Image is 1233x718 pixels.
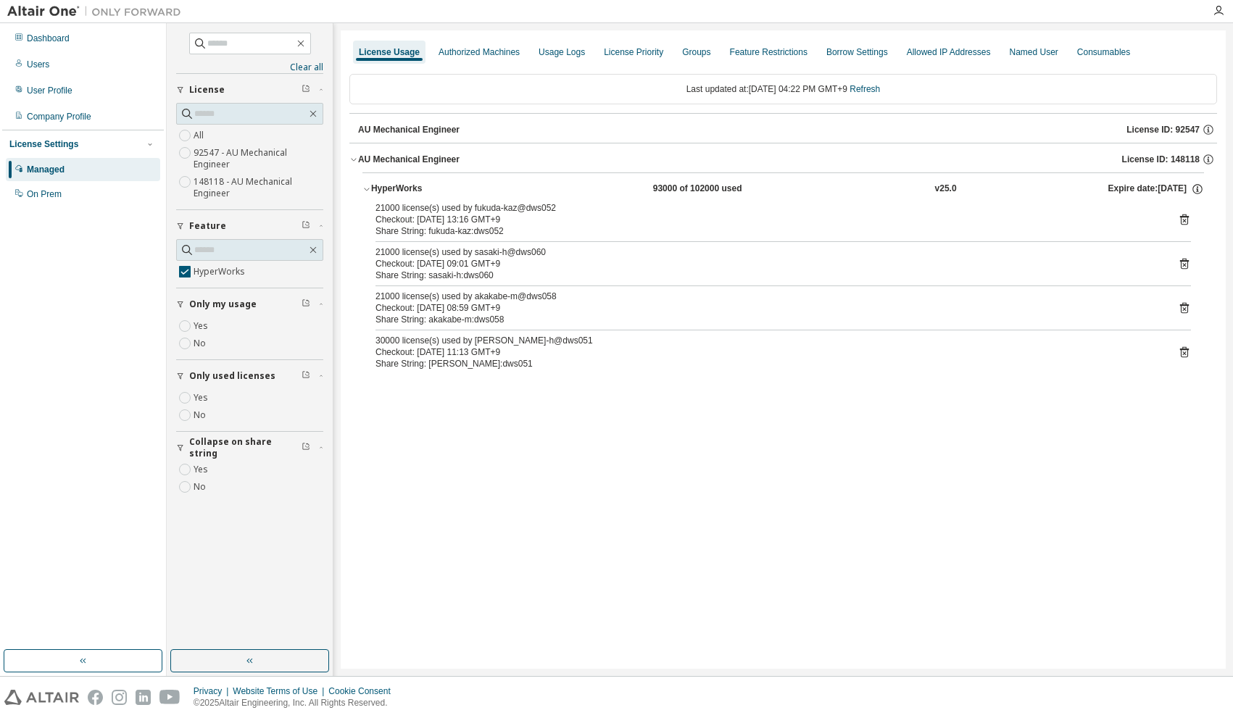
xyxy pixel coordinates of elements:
[375,214,1156,225] div: Checkout: [DATE] 13:16 GMT+9
[907,46,991,58] div: Allowed IP Addresses
[375,202,1156,214] div: 21000 license(s) used by fukuda-kaz@dws052
[539,46,585,58] div: Usage Logs
[358,154,460,165] div: AU Mechanical Engineer
[189,370,275,382] span: Only used licenses
[27,188,62,200] div: On Prem
[176,288,323,320] button: Only my usage
[27,164,65,175] div: Managed
[194,335,209,352] label: No
[653,183,784,196] div: 93000 of 102000 used
[194,478,209,496] label: No
[302,84,310,96] span: Clear filter
[7,4,188,19] img: Altair One
[328,685,399,697] div: Cookie Consent
[194,406,209,424] label: No
[730,46,808,58] div: Feature Restrictions
[27,33,70,44] div: Dashboard
[159,690,180,705] img: youtube.svg
[194,461,211,478] label: Yes
[349,143,1217,175] button: AU Mechanical EngineerLicense ID: 148118
[4,690,79,705] img: altair_logo.svg
[194,697,399,709] p: © 2025 Altair Engineering, Inc. All Rights Reserved.
[349,74,1217,104] div: Last updated at: [DATE] 04:22 PM GMT+9
[375,302,1156,314] div: Checkout: [DATE] 08:59 GMT+9
[136,690,151,705] img: linkedin.svg
[189,299,257,310] span: Only my usage
[850,84,880,94] a: Refresh
[375,358,1156,370] div: Share String: [PERSON_NAME]:dws051
[189,84,225,96] span: License
[194,144,323,173] label: 92547 - AU Mechanical Engineer
[1108,183,1203,196] div: Expire date: [DATE]
[1009,46,1058,58] div: Named User
[375,335,1156,346] div: 30000 license(s) used by [PERSON_NAME]-h@dws051
[176,62,323,73] a: Clear all
[439,46,520,58] div: Authorized Machines
[375,225,1156,237] div: Share String: fukuda-kaz:dws052
[302,220,310,232] span: Clear filter
[1122,154,1200,165] span: License ID: 148118
[176,210,323,242] button: Feature
[375,258,1156,270] div: Checkout: [DATE] 09:01 GMT+9
[176,432,323,464] button: Collapse on share string
[375,346,1156,358] div: Checkout: [DATE] 11:13 GMT+9
[1077,46,1130,58] div: Consumables
[935,183,957,196] div: v25.0
[359,46,420,58] div: License Usage
[194,317,211,335] label: Yes
[9,138,78,150] div: License Settings
[371,183,502,196] div: HyperWorks
[194,127,207,144] label: All
[27,111,91,122] div: Company Profile
[189,436,302,459] span: Collapse on share string
[682,46,710,58] div: Groups
[375,291,1156,302] div: 21000 license(s) used by akakabe-m@dws058
[375,314,1156,325] div: Share String: akakabe-m:dws058
[302,299,310,310] span: Clear filter
[302,370,310,382] span: Clear filter
[302,442,310,454] span: Clear filter
[604,46,663,58] div: License Priority
[362,173,1204,205] button: HyperWorks93000 of 102000 usedv25.0Expire date:[DATE]
[233,685,328,697] div: Website Terms of Use
[194,173,323,202] label: 148118 - AU Mechanical Engineer
[189,220,226,232] span: Feature
[194,685,233,697] div: Privacy
[194,389,211,406] label: Yes
[112,690,127,705] img: instagram.svg
[27,85,72,96] div: User Profile
[1126,124,1200,135] span: License ID: 92547
[176,360,323,392] button: Only used licenses
[176,74,323,106] button: License
[375,270,1156,281] div: Share String: sasaki-h:dws060
[826,46,888,58] div: Borrow Settings
[194,263,248,280] label: HyperWorks
[375,246,1156,258] div: 21000 license(s) used by sasaki-h@dws060
[88,690,103,705] img: facebook.svg
[358,114,1217,146] button: AU Mechanical EngineerLicense ID: 92547
[27,59,49,70] div: Users
[358,124,460,135] div: AU Mechanical Engineer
